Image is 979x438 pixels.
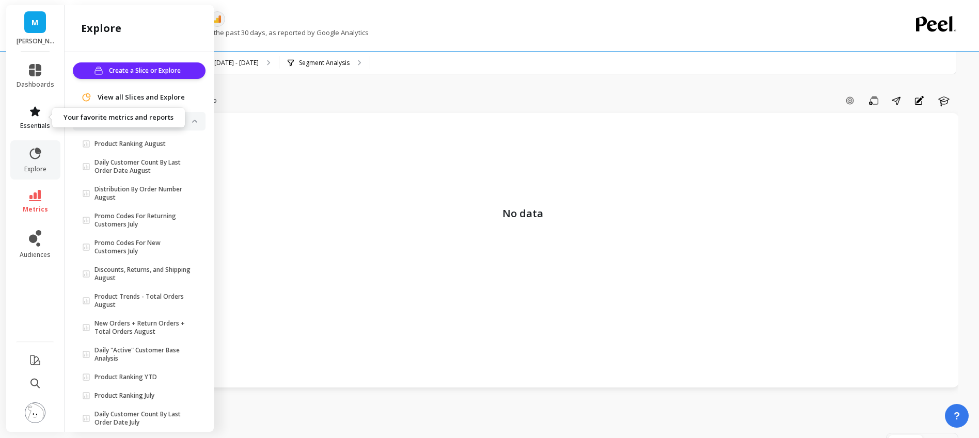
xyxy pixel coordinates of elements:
button: Create a Slice or Explore [73,62,206,79]
p: New Orders + Return Orders + Total Orders August [94,319,192,336]
p: Distribution By Order Number August [94,185,192,202]
p: Daily Customer Count By Last Order Date August [94,158,192,175]
p: maude [17,37,54,45]
p: Product Trends - Total Orders August [94,293,192,309]
p: Product Ranking YTD [94,373,157,381]
button: ? [945,404,969,428]
p: Promo Codes For Returning Customers July [94,212,192,229]
img: down caret icon [192,120,197,123]
span: metrics [23,205,48,214]
img: navigation item icon [81,116,91,126]
span: View all Slices and Explore [98,92,185,103]
p: Promo Codes For New Customers July [94,239,192,255]
span: ? [954,409,960,423]
img: api.google_analytics_4.svg [213,14,222,24]
span: Create a Slice or Explore [109,66,184,76]
span: essentials [20,122,50,130]
p: Product Ranking July [94,392,154,400]
p: Daily Customer Count By Last Order Date July [94,410,192,427]
p: Sum of web analytics sessions for the past 30 days, as reported by Google Analytics [87,28,369,37]
span: audiences [20,251,51,259]
span: dashboards [17,80,54,89]
span: M [31,17,39,28]
p: Slices and Explore [98,116,192,126]
h2: explore [81,21,121,36]
img: profile picture [25,402,45,423]
p: No data [97,123,949,221]
p: Daily "Active" Customer Base Analysis [94,346,192,363]
nav: Tabs [87,403,958,427]
span: explore [24,165,46,173]
p: Segment Analysis [299,59,350,67]
img: navigation item icon [81,92,91,103]
p: Product Ranking August [94,140,166,148]
p: Discounts, Returns, and Shipping August [94,266,192,282]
